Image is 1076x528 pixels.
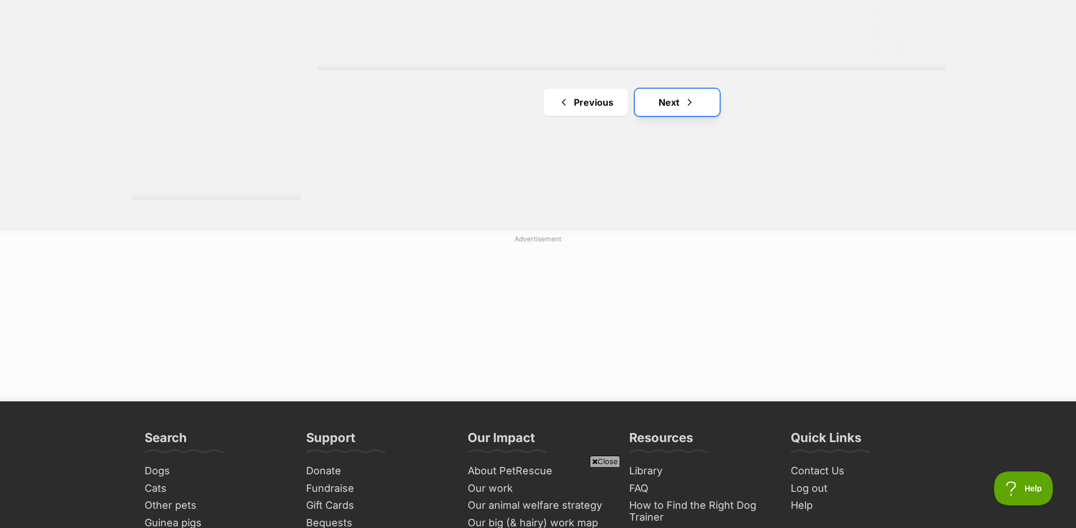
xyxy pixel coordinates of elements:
a: Dogs [140,462,290,480]
a: Log out [786,480,936,497]
span: Close [590,456,620,467]
a: Donate [302,462,452,480]
a: Library [625,462,775,480]
a: Fundraise [302,480,452,497]
h3: Resources [629,430,693,452]
a: Contact Us [786,462,936,480]
h3: Our Impact [468,430,535,452]
a: About PetRescue [463,462,613,480]
h3: Search [145,430,187,452]
h3: Support [306,430,355,452]
a: Cats [140,480,290,497]
a: Previous page [543,89,628,116]
a: Next page [635,89,720,116]
a: Other pets [140,497,290,514]
iframe: Advertisement [264,249,812,390]
nav: Pagination [318,89,945,116]
iframe: Advertisement [333,471,744,522]
a: Help [786,497,936,514]
a: Gift Cards [302,497,452,514]
iframe: Help Scout Beacon - Open [994,471,1053,505]
h3: Quick Links [791,430,861,452]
